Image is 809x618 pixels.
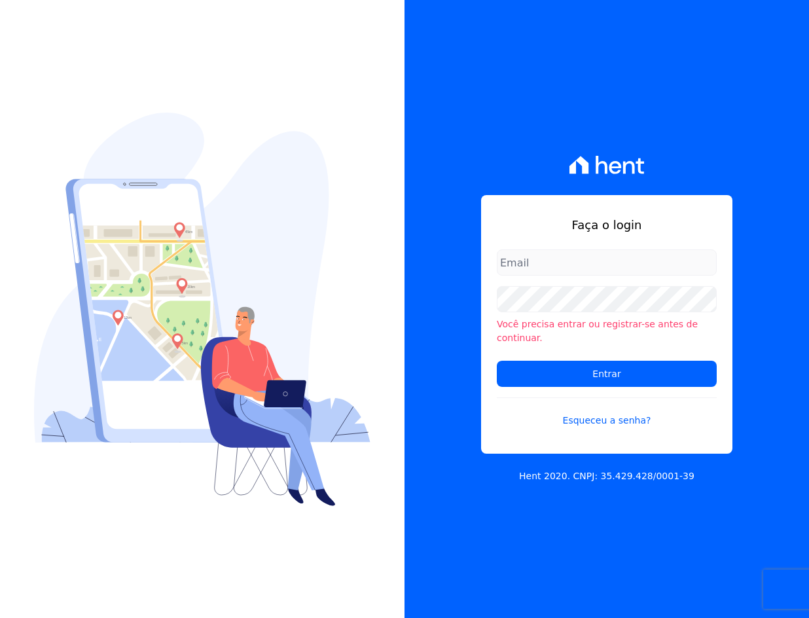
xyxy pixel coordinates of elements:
input: Entrar [497,361,717,387]
input: Email [497,249,717,276]
p: Hent 2020. CNPJ: 35.429.428/0001-39 [519,469,694,483]
img: Login [34,113,370,506]
h1: Faça o login [497,216,717,234]
a: Esqueceu a senha? [497,397,717,427]
li: Você precisa entrar ou registrar-se antes de continuar. [497,318,717,345]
